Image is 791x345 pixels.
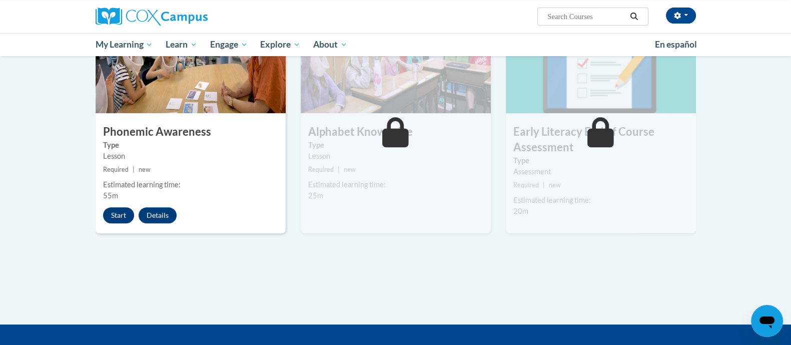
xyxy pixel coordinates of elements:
iframe: Button to launch messaging window [751,305,783,337]
span: Required [103,166,129,173]
img: Course Image [506,13,696,113]
span: Explore [260,39,300,51]
button: Details [139,207,177,223]
a: Engage [204,33,254,56]
h3: Early Literacy End of Course Assessment [506,124,696,155]
div: Main menu [81,33,711,56]
span: Learn [166,39,197,51]
div: Lesson [103,151,278,162]
h3: Alphabet Knowledge [301,124,491,140]
div: Lesson [308,151,483,162]
button: Account Settings [666,8,696,24]
div: Estimated learning time: [513,195,688,206]
a: En español [648,34,703,55]
span: new [549,181,561,189]
span: My Learning [95,39,153,51]
span: 20m [513,207,528,215]
label: Type [308,140,483,151]
span: new [344,166,356,173]
img: Cox Campus [96,8,208,26]
input: Search Courses [546,11,626,23]
span: | [133,166,135,173]
img: Course Image [96,13,286,113]
a: Explore [254,33,307,56]
a: My Learning [89,33,160,56]
a: Cox Campus [96,8,286,26]
a: About [307,33,354,56]
button: Start [103,207,134,223]
label: Type [103,140,278,151]
span: Engage [210,39,248,51]
span: | [543,181,545,189]
div: Assessment [513,166,688,177]
h3: Phonemic Awareness [96,124,286,140]
span: 25m [308,191,323,200]
button: Search [626,11,641,23]
span: Required [513,181,539,189]
label: Type [513,155,688,166]
span: Required [308,166,334,173]
span: new [139,166,151,173]
span: 55m [103,191,118,200]
span: | [338,166,340,173]
span: En español [655,39,697,50]
span: About [313,39,347,51]
a: Learn [159,33,204,56]
div: Estimated learning time: [308,179,483,190]
div: Estimated learning time: [103,179,278,190]
img: Course Image [301,13,491,113]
